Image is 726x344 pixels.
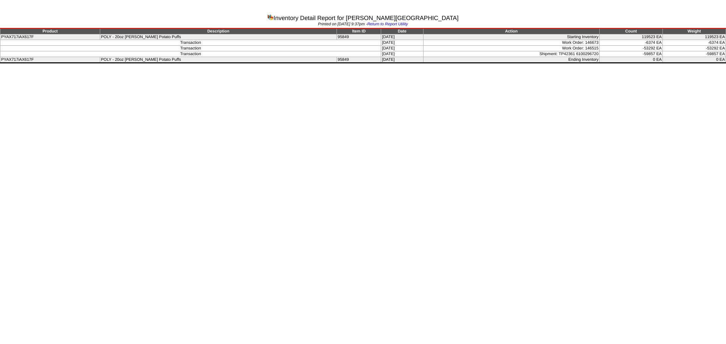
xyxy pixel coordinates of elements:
[423,28,599,34] td: Action
[599,51,662,57] td: -59857 EA
[0,57,100,63] td: PYAX717iAX617F
[423,46,599,51] td: Work Order: 146515
[381,46,423,51] td: [DATE]
[100,28,337,34] td: Description
[100,57,337,63] td: POLY - 20oz [PERSON_NAME] Potato Puffs
[337,57,381,63] td: 95849
[0,40,381,46] td: Transaction
[381,34,423,40] td: [DATE]
[0,34,100,40] td: PYAX717iAX617F
[267,14,273,20] img: graph.gif
[337,28,381,34] td: Item ID
[381,57,423,63] td: [DATE]
[381,28,423,34] td: Date
[662,51,726,57] td: -59857 EA
[0,51,381,57] td: Transaction
[662,40,726,46] td: -6374 EA
[337,34,381,40] td: 95849
[662,28,726,34] td: Weight
[662,46,726,51] td: -53292 EA
[599,46,662,51] td: -53292 EA
[662,57,726,63] td: 0 EA
[662,34,726,40] td: 119523 EA
[423,51,599,57] td: Shipment: TP42361 6100296720
[381,51,423,57] td: [DATE]
[423,34,599,40] td: Starting Inventory
[100,34,337,40] td: POLY - 20oz [PERSON_NAME] Potato Puffs
[381,40,423,46] td: [DATE]
[599,28,662,34] td: Count
[599,40,662,46] td: -6374 EA
[0,28,100,34] td: Product
[599,57,662,63] td: 0 EA
[423,57,599,63] td: Ending Inventory
[0,46,381,51] td: Transaction
[367,22,408,26] a: Return to Report Utility
[599,34,662,40] td: 119523 EA
[423,40,599,46] td: Work Order: 146673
